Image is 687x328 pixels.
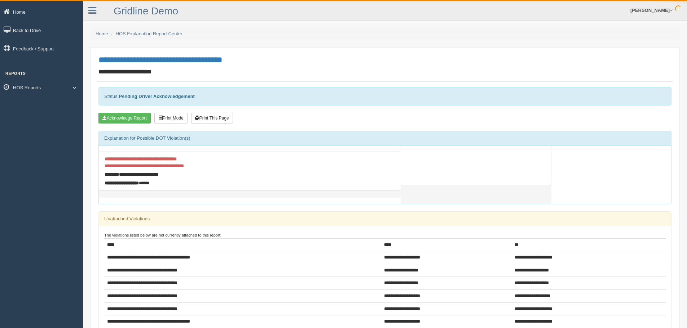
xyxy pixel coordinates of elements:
[119,94,194,99] strong: Pending Driver Acknowledgement
[98,87,671,105] div: Status:
[96,31,108,36] a: Home
[191,113,233,123] button: Print This Page
[114,5,178,17] a: Gridline Demo
[99,212,671,226] div: Unattached Violations
[116,31,182,36] a: HOS Explanation Report Center
[99,131,671,145] div: Explanation for Possible DOT Violation(s)
[154,113,188,123] button: Print Mode
[104,233,221,237] small: The violations listed below are not currently attached to this report:
[98,113,151,123] button: Acknowledge Receipt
